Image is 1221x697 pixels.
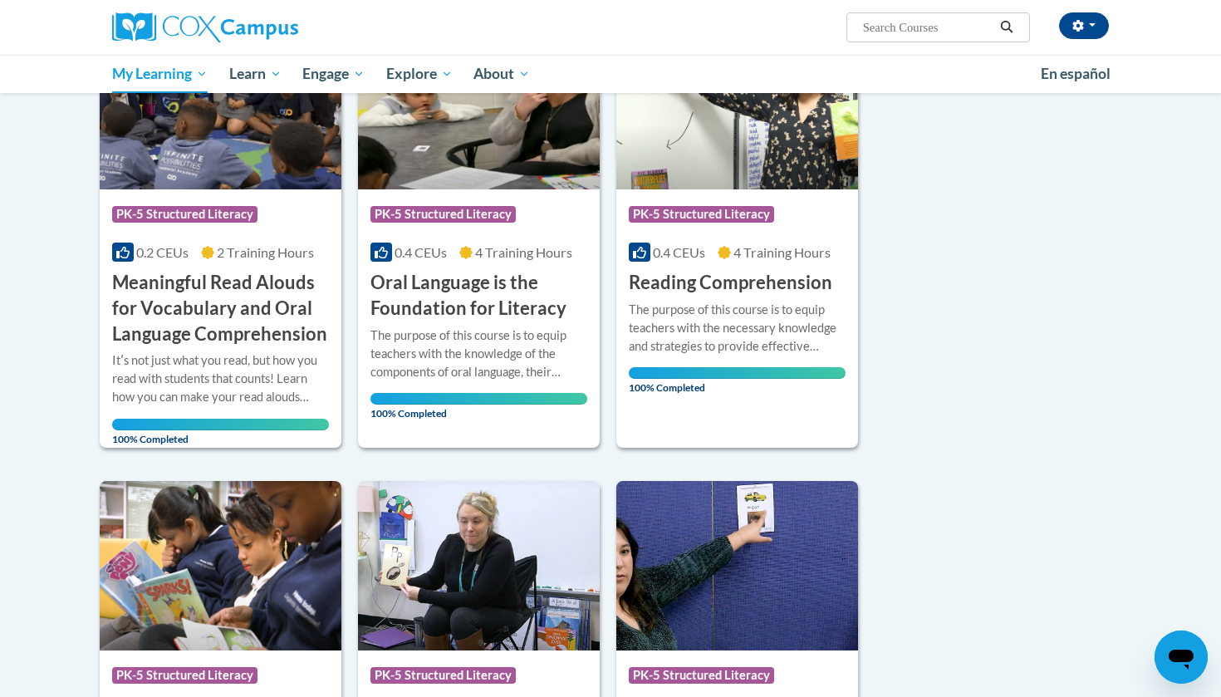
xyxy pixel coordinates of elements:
[629,301,846,356] div: The purpose of this course is to equip teachers with the necessary knowledge and strategies to pr...
[358,20,600,448] a: Course LogoPK-5 Structured Literacy0.4 CEUs4 Training Hours Oral Language is the Foundation for L...
[386,64,453,84] span: Explore
[112,270,329,346] h3: Meaningful Read Alouds for Vocabulary and Oral Language Comprehension
[112,206,257,223] span: PK-5 Structured Literacy
[136,244,189,260] span: 0.2 CEUs
[395,244,447,260] span: 0.4 CEUs
[629,667,774,684] span: PK-5 Structured Literacy
[1155,631,1208,684] iframe: Button to launch messaging window
[475,244,572,260] span: 4 Training Hours
[463,55,542,93] a: About
[112,667,257,684] span: PK-5 Structured Literacy
[358,481,600,650] img: Course Logo
[375,55,463,93] a: Explore
[1030,56,1121,91] a: En español
[358,20,600,189] img: Course Logo
[100,481,341,650] img: Course Logo
[292,55,375,93] a: Engage
[861,17,994,37] input: Search Courses
[629,367,846,379] div: Your progress
[616,481,858,650] img: Course Logo
[370,206,516,223] span: PK-5 Structured Literacy
[87,55,1134,93] div: Main menu
[1059,12,1109,39] button: Account Settings
[229,64,282,84] span: Learn
[218,55,292,93] a: Learn
[370,667,516,684] span: PK-5 Structured Literacy
[629,270,832,296] h3: Reading Comprehension
[217,244,314,260] span: 2 Training Hours
[112,64,208,84] span: My Learning
[1041,65,1111,82] span: En español
[473,64,530,84] span: About
[370,393,587,405] div: Your progress
[653,244,705,260] span: 0.4 CEUs
[100,20,341,448] a: Course LogoPK-5 Structured Literacy0.2 CEUs2 Training Hours Meaningful Read Alouds for Vocabulary...
[112,419,329,445] span: 100% Completed
[112,351,329,406] div: Itʹs not just what you read, but how you read with students that counts! Learn how you can make y...
[112,419,329,430] div: Your progress
[101,55,218,93] a: My Learning
[629,367,846,394] span: 100% Completed
[112,12,428,42] a: Cox Campus
[370,393,587,420] span: 100% Completed
[302,64,365,84] span: Engage
[370,326,587,381] div: The purpose of this course is to equip teachers with the knowledge of the components of oral lang...
[733,244,831,260] span: 4 Training Hours
[616,20,858,448] a: Course LogoPK-5 Structured Literacy0.4 CEUs4 Training Hours Reading ComprehensionThe purpose of t...
[629,206,774,223] span: PK-5 Structured Literacy
[112,12,298,42] img: Cox Campus
[370,270,587,322] h3: Oral Language is the Foundation for Literacy
[100,20,341,189] img: Course Logo
[616,20,858,189] img: Course Logo
[994,17,1019,37] button: Search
